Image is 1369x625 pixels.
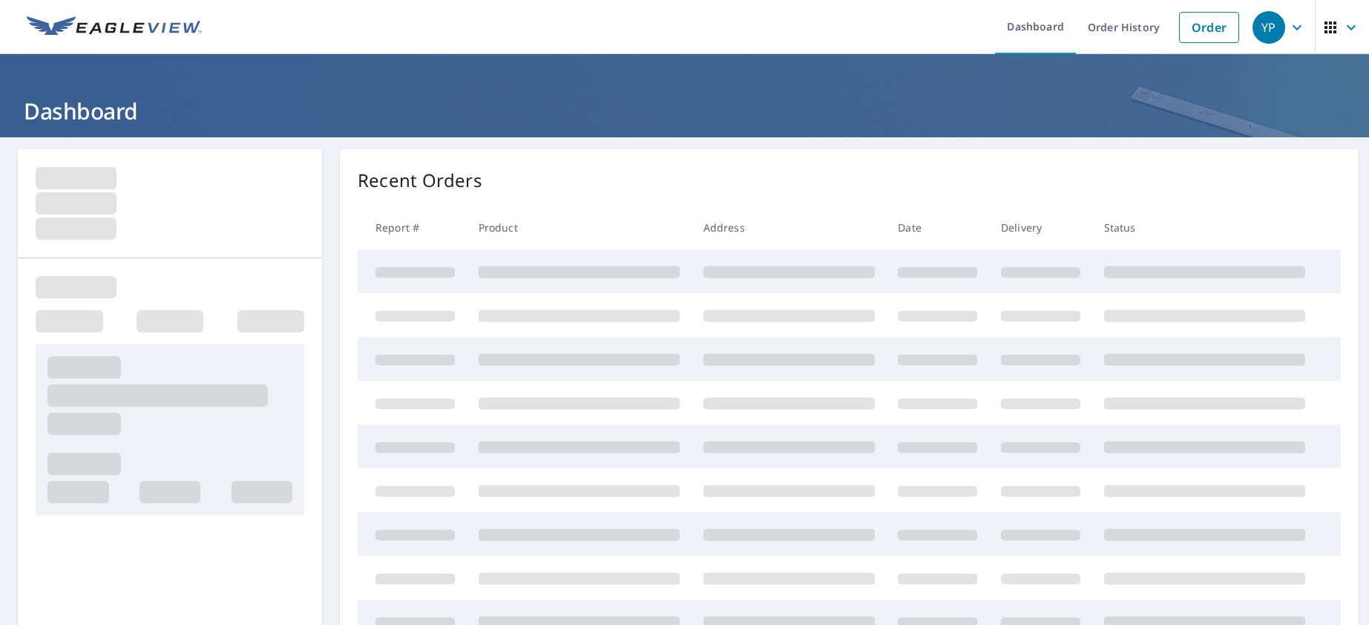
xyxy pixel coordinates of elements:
[1253,11,1285,44] div: YP
[358,206,467,249] th: Report #
[18,96,1351,126] h1: Dashboard
[1092,206,1317,249] th: Status
[989,206,1092,249] th: Delivery
[692,206,887,249] th: Address
[358,167,482,194] p: Recent Orders
[1179,12,1239,43] a: Order
[467,206,692,249] th: Product
[886,206,989,249] th: Date
[27,16,202,39] img: EV Logo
